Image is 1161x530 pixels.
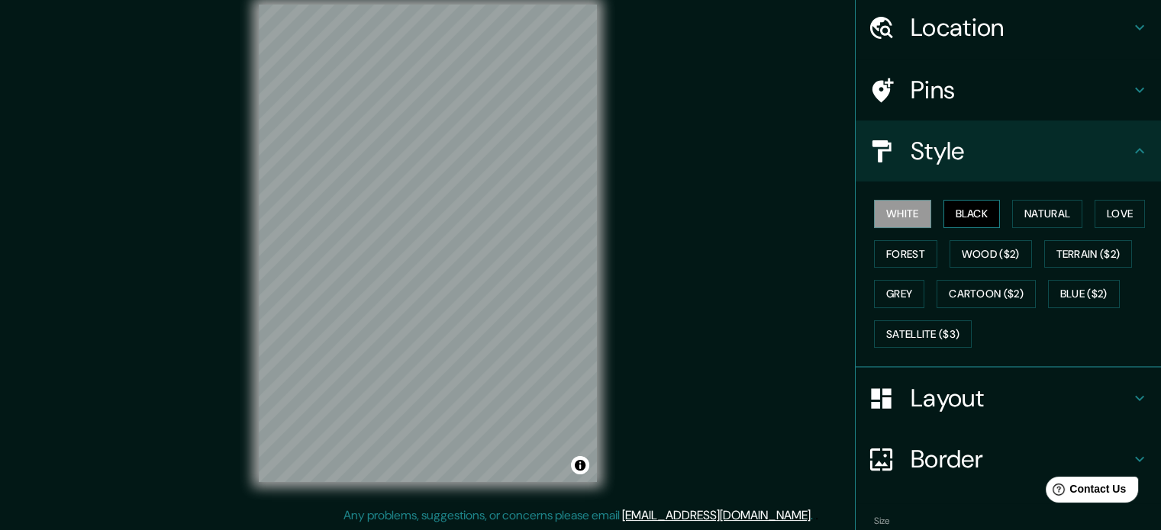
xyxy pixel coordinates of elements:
[1044,240,1133,268] button: Terrain ($2)
[911,444,1130,474] h4: Border
[343,506,813,525] p: Any problems, suggestions, or concerns please email .
[622,507,811,523] a: [EMAIL_ADDRESS][DOMAIN_NAME]
[259,5,597,482] canvas: Map
[571,456,589,474] button: Toggle attribution
[856,120,1161,181] div: Style
[856,59,1161,120] div: Pins
[874,200,931,228] button: White
[911,136,1130,166] h4: Style
[856,429,1161,490] div: Border
[815,506,818,525] div: .
[1095,200,1145,228] button: Love
[950,240,1032,268] button: Wood ($2)
[813,506,815,525] div: .
[856,368,1161,429] div: Layout
[937,280,1036,308] button: Cartoon ($2)
[874,515,890,528] label: Size
[1048,280,1120,308] button: Blue ($2)
[874,280,924,308] button: Grey
[1025,471,1144,513] iframe: Help widget launcher
[874,320,972,349] button: Satellite ($3)
[911,75,1130,105] h4: Pins
[1012,200,1082,228] button: Natural
[943,200,1001,228] button: Black
[874,240,937,268] button: Forest
[911,383,1130,413] h4: Layout
[911,12,1130,43] h4: Location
